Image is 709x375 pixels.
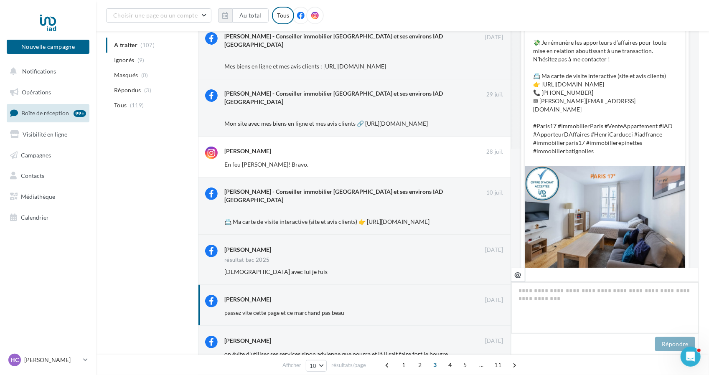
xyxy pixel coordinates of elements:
i: @ [515,271,522,278]
div: Mots-clés [105,49,126,55]
div: [PERSON_NAME] [224,295,271,304]
span: 10 [310,362,317,369]
span: Visibilité en ligne [23,131,67,138]
span: 29 juil. [486,91,503,99]
button: 10 [306,360,327,372]
button: @ [511,268,525,282]
span: [DATE] [485,246,503,254]
span: Opérations [22,89,51,96]
button: Au total [218,8,269,23]
span: Choisir une page ou un compte [113,12,198,19]
img: website_grey.svg [13,22,20,28]
div: [PERSON_NAME] - Conseiller immobilier [GEOGRAPHIC_DATA] et ses environs IAD [GEOGRAPHIC_DATA] [224,187,483,204]
span: Mon site avec mes biens en ligne et mes avis clients 🔗 [URL][DOMAIN_NAME] [224,120,428,127]
span: (119) [130,102,144,109]
span: [DATE] [485,34,503,41]
span: Afficher [282,361,301,369]
span: 10 juil. [486,189,503,197]
a: Boîte de réception99+ [5,104,91,122]
div: [PERSON_NAME] - Conseiller immobilier [GEOGRAPHIC_DATA] et ses environs IAD [GEOGRAPHIC_DATA] [224,89,483,106]
span: 5 [458,358,472,372]
a: Campagnes [5,147,91,164]
div: [PERSON_NAME] - Conseiller immobilier [GEOGRAPHIC_DATA] et ses environs IAD [GEOGRAPHIC_DATA] [224,32,482,49]
a: Contacts [5,167,91,185]
div: Domaine: [DOMAIN_NAME] [22,22,94,28]
span: passez vite cette page et ce marchand pas beau [224,309,344,316]
button: Nouvelle campagne [7,40,89,54]
span: [DEMOGRAPHIC_DATA] avec lui je fuis [224,268,328,275]
div: [PERSON_NAME] [224,337,271,345]
span: Tous [114,101,127,109]
a: Visibilité en ligne [5,126,91,143]
a: HC [PERSON_NAME] [7,352,89,368]
span: 1 [397,358,410,372]
span: Campagnes [21,151,51,158]
span: ... [475,358,488,372]
span: Répondus [114,86,141,94]
span: 📇 Ma carte de visite interactive (site et avis clients) 👉 [URL][DOMAIN_NAME] [224,218,429,225]
img: tab_domain_overview_orange.svg [35,48,41,55]
span: [DATE] [485,296,503,304]
span: En feu [PERSON_NAME]! Bravo. [224,161,308,168]
span: (9) [137,57,145,63]
span: Ignorés [114,56,134,64]
div: [PERSON_NAME] [224,147,271,155]
span: Boîte de réception [21,109,69,117]
span: Notifications [22,68,56,75]
span: Masqués [114,71,138,79]
span: 2 [413,358,427,372]
span: HC [10,356,19,364]
span: 11 [491,358,505,372]
span: (3) [144,87,151,94]
button: Notifications [5,63,88,80]
span: Calendrier [21,214,49,221]
span: Médiathèque [21,193,55,200]
span: on évite d'utiliser ses services sinon advienne que pourra et là il sait faire fort le bougre [224,350,448,357]
button: Répondre [655,337,695,351]
span: (0) [141,72,148,79]
img: logo_orange.svg [13,13,20,20]
div: Domaine [44,49,64,55]
iframe: Intercom live chat [681,347,701,367]
a: Opérations [5,84,91,101]
span: Contacts [21,172,44,179]
button: Au total [232,8,269,23]
div: 99+ [74,110,86,117]
a: Médiathèque [5,188,91,205]
p: [PERSON_NAME] [24,356,80,364]
span: 4 [443,358,457,372]
div: Tous [272,7,294,24]
span: résultats/page [331,361,366,369]
span: 28 juil. [486,148,503,156]
a: Calendrier [5,209,91,226]
div: v 4.0.25 [23,13,41,20]
button: Choisir une page ou un compte [106,8,211,23]
span: [DATE] [485,337,503,345]
div: résultat bac 2025 [224,257,270,263]
span: 3 [428,358,442,372]
img: tab_keywords_by_traffic_grey.svg [96,48,103,55]
div: [PERSON_NAME] [224,246,271,254]
span: Mes biens en ligne et mes avis clients : [URL][DOMAIN_NAME] [224,63,386,70]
